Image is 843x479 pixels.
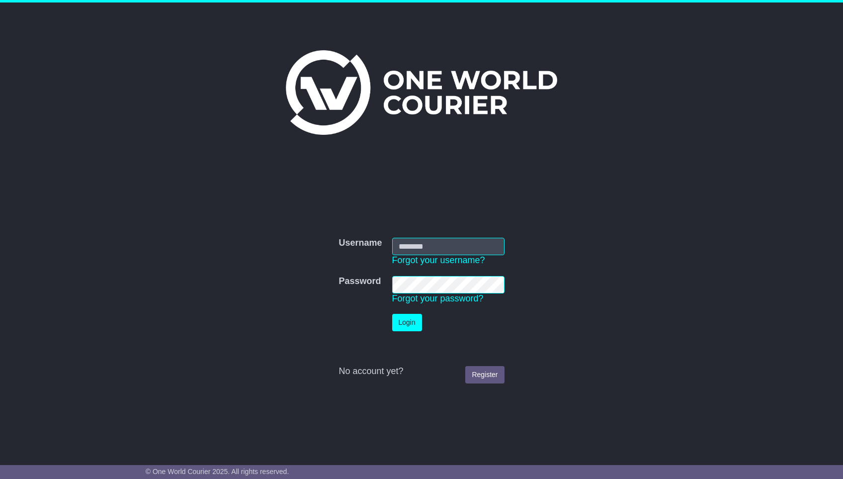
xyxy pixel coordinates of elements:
[338,238,382,249] label: Username
[146,468,289,476] span: © One World Courier 2025. All rights reserved.
[392,293,484,303] a: Forgot your password?
[338,276,381,287] label: Password
[392,255,485,265] a: Forgot your username?
[465,366,504,383] a: Register
[286,50,557,135] img: One World
[392,314,422,331] button: Login
[338,366,504,377] div: No account yet?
